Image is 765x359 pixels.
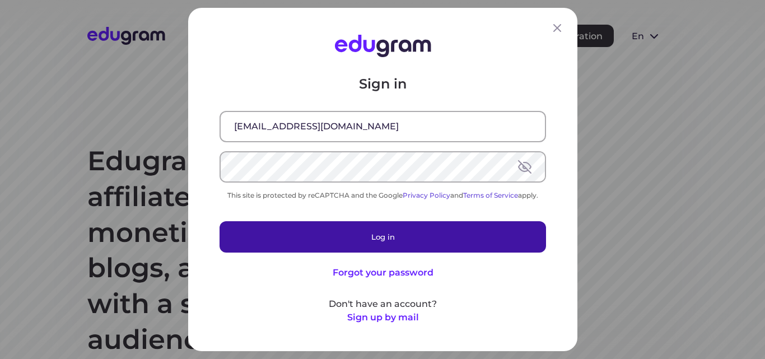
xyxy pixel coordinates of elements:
[347,311,418,324] button: Sign up by mail
[220,297,546,311] p: Don't have an account?
[220,221,546,253] button: Log in
[463,191,518,199] a: Terms of Service
[332,266,433,279] button: Forgot your password
[403,191,450,199] a: Privacy Policy
[221,112,545,141] input: Email
[220,191,546,199] div: This site is protected by reCAPTCHA and the Google and apply.
[220,75,546,93] p: Sign in
[334,35,431,57] img: Edugram Logo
